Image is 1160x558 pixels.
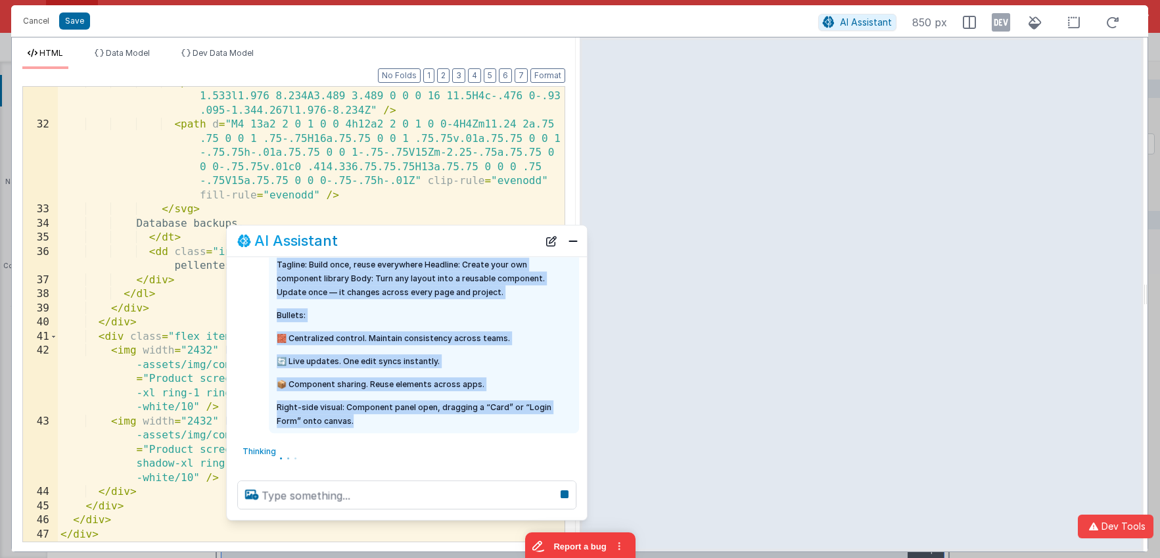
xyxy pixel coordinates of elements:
div: 44 [23,485,58,500]
button: 2 [437,68,450,83]
span: . [286,446,290,465]
div: 33 [23,202,58,217]
div: 32 [23,118,58,202]
div: 37 [23,273,58,288]
button: Dev Tools [1078,515,1153,538]
button: No Folds [378,68,421,83]
span: HTML [39,48,63,58]
span: AI Assistant [840,16,892,28]
div: 46 [23,513,58,528]
button: 4 [468,68,481,83]
span: Thinking [243,446,276,465]
button: 3 [452,68,465,83]
div: 35 [23,231,58,245]
span: . [279,442,283,460]
div: 43 [23,415,58,486]
span: Dev Data Model [193,48,254,58]
button: Close [565,232,582,250]
span: . [293,446,298,465]
button: 6 [499,68,512,83]
div: 39 [23,302,58,316]
p: 🧱 Centralized control. Maintain consistency across teams. [277,331,571,345]
div: 34 [23,217,58,231]
p: 🔄 Live updates. One edit syncs instantly. [277,354,571,368]
div: 41 [23,330,58,344]
div: 31 [23,76,58,118]
div: 48 [23,542,58,556]
div: 42 [23,344,58,415]
button: 5 [484,68,496,83]
p: Right-side visual: Component panel open, dragging a “Card” or “Login Form” onto canvas. [277,400,571,428]
span: Data Model [106,48,150,58]
p: Bullets: [277,308,571,322]
button: Format [530,68,565,83]
div: 38 [23,287,58,302]
div: 47 [23,528,58,542]
p: Tagline: Build once, reuse everywhere Headline: Create your own component library Body: Turn any ... [277,258,571,299]
div: 36 [23,245,58,273]
button: AI Assistant [818,14,896,31]
div: 45 [23,500,58,514]
div: 40 [23,315,58,330]
button: Cancel [16,12,56,30]
button: Save [59,12,90,30]
button: 7 [515,68,528,83]
h2: AI Assistant [254,233,338,249]
button: New Chat [542,232,561,250]
button: 1 [423,68,434,83]
p: 📦 Component sharing. Reuse elements across apps. [277,377,571,391]
span: 850 px [912,14,947,30]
